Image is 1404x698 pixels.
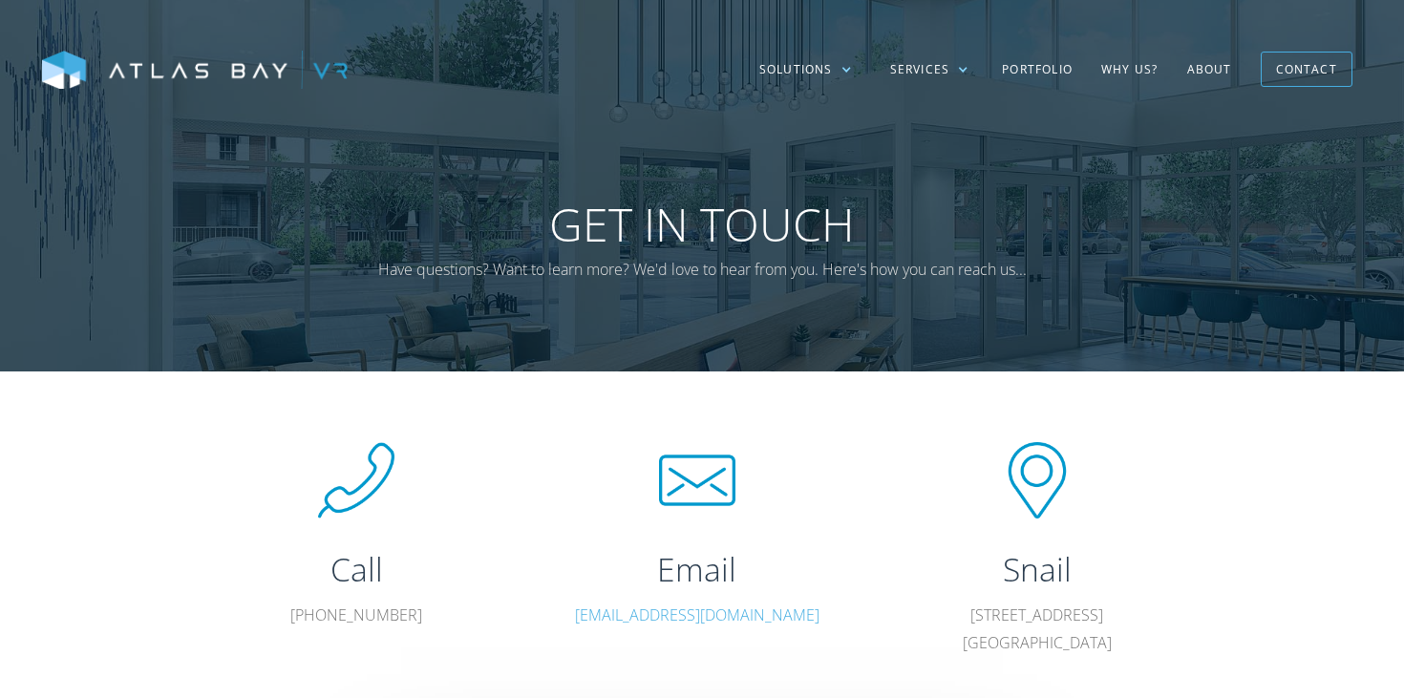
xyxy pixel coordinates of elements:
div: Services [871,42,989,97]
h2: Snail [908,547,1166,592]
p: [PHONE_NUMBER] [227,602,485,629]
p: Have questions? Want to learn more? We'd love to hear from you. Here's how you can reach us... [368,256,1036,284]
h2: Call [227,547,485,592]
img: Atlas Bay VR Logo [42,51,348,91]
a: Why US? [1087,42,1172,97]
div: Solutions [759,61,833,78]
a: Contact [1261,52,1352,87]
div: Services [890,61,950,78]
a: [EMAIL_ADDRESS][DOMAIN_NAME] [575,604,819,625]
div: Contact [1276,54,1337,84]
h2: Email [568,547,826,592]
div: Solutions [740,42,871,97]
a: Portfolio [988,42,1087,97]
a: About [1173,42,1246,97]
p: [STREET_ADDRESS] [GEOGRAPHIC_DATA] [908,602,1166,657]
h1: Get In Touch [368,197,1036,252]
